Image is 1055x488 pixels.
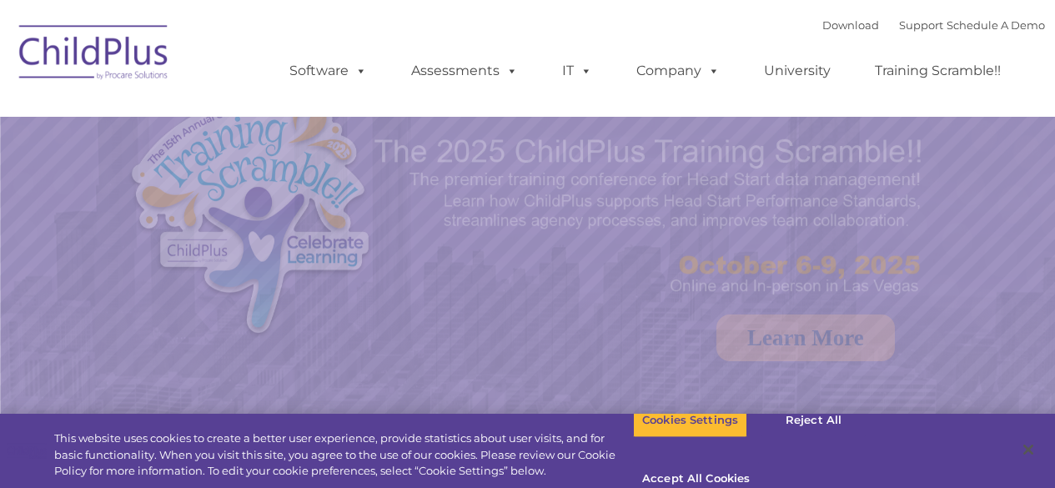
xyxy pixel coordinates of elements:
[747,54,847,88] a: University
[1010,431,1047,468] button: Close
[899,18,943,32] a: Support
[761,403,866,438] button: Reject All
[545,54,609,88] a: IT
[716,314,895,361] a: Learn More
[273,54,384,88] a: Software
[858,54,1017,88] a: Training Scramble!!
[620,54,736,88] a: Company
[394,54,535,88] a: Assessments
[822,18,1045,32] font: |
[947,18,1045,32] a: Schedule A Demo
[633,403,747,438] button: Cookies Settings
[822,18,879,32] a: Download
[11,13,178,97] img: ChildPlus by Procare Solutions
[54,430,633,480] div: This website uses cookies to create a better user experience, provide statistics about user visit...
